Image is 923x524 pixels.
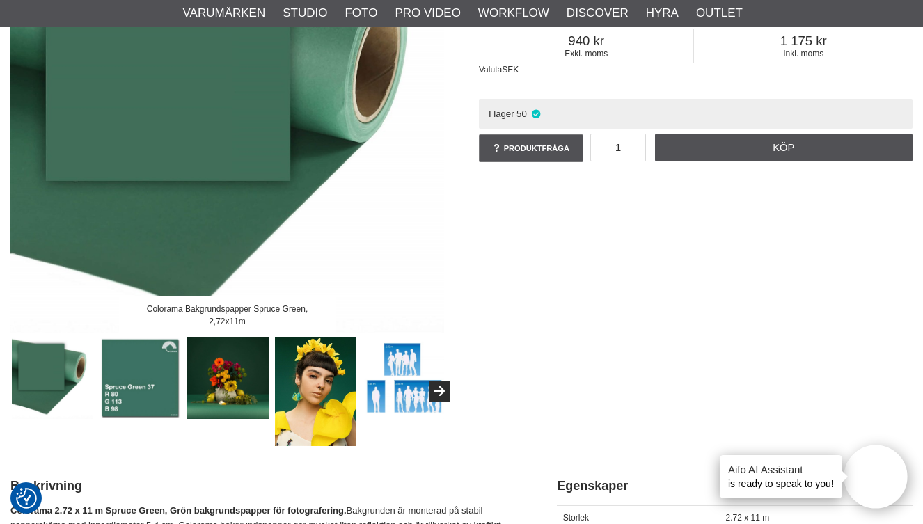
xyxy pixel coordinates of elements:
[694,49,913,58] span: Inkl. moms
[12,337,94,419] img: Colorama Bakgrundspapper Spruce Green, 2,72x11m
[16,486,37,511] button: Samtyckesinställningar
[119,296,336,333] div: Colorama Bakgrundspapper Spruce Green, 2,72x11m
[429,381,450,402] button: Next
[478,4,549,22] a: Workflow
[345,4,377,22] a: Foto
[502,65,519,74] span: SEK
[530,109,542,119] i: I lager
[725,513,769,523] span: 2.72 x 11 m
[187,337,269,419] img: Colorama Spruce Green Sampel Image
[563,513,589,523] span: Storlek
[479,65,502,74] span: Valuta
[646,4,679,22] a: Hyra
[10,505,347,516] strong: Colorama 2.72 x 11 m Spruce Green, Grön bakgrundspapper för fotografering.
[479,134,583,162] a: Produktfråga
[655,134,913,161] a: Köp
[183,4,266,22] a: Varumärken
[10,477,522,495] h2: Beskrivning
[557,477,913,495] h2: Egenskaper
[567,4,629,22] a: Discover
[16,488,37,509] img: Revisit consent button
[694,33,913,49] span: 1 175
[720,455,842,498] div: is ready to speak to you!
[275,337,357,446] img: Colorama Spruce Green Sampel Image
[283,4,327,22] a: Studio
[479,49,693,58] span: Exkl. moms
[728,462,834,477] h4: Aifo AI Assistant
[516,109,527,119] span: 50
[363,337,445,419] img: Seamless Paper Width Comparison
[100,337,182,419] img: Spruce Green 37-Kalibrerad Monitor Adobe RGB 6500K
[696,4,743,22] a: Outlet
[395,4,460,22] a: Pro Video
[489,109,514,119] span: I lager
[479,33,693,49] span: 940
